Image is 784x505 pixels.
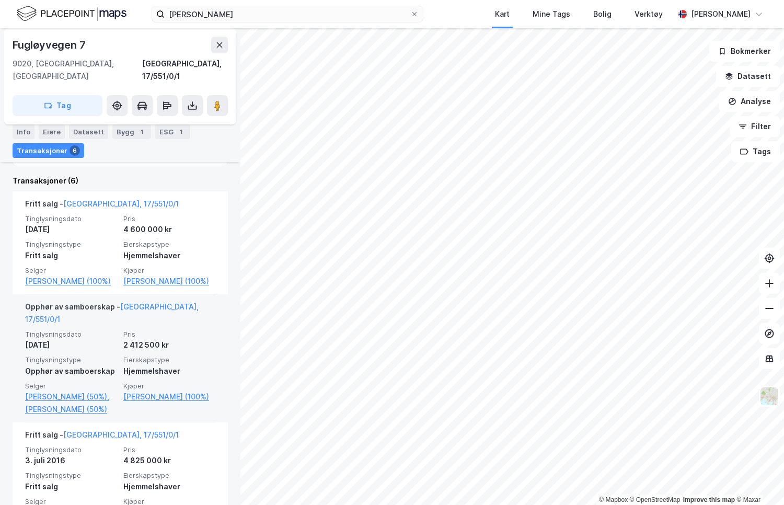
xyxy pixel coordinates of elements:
[25,382,117,391] span: Selger
[25,240,117,249] span: Tinglysningstype
[630,496,681,503] a: OpenStreetMap
[25,275,117,288] a: [PERSON_NAME] (100%)
[13,143,84,158] div: Transaksjoner
[123,365,215,377] div: Hjemmelshaver
[123,391,215,403] a: [PERSON_NAME] (100%)
[25,214,117,223] span: Tinglysningsdato
[13,95,102,116] button: Tag
[123,382,215,391] span: Kjøper
[533,8,570,20] div: Mine Tags
[155,124,190,139] div: ESG
[731,141,780,162] button: Tags
[123,266,215,275] span: Kjøper
[70,145,80,156] div: 6
[13,124,34,139] div: Info
[25,301,215,330] div: Opphør av samboerskap -
[25,223,117,236] div: [DATE]
[39,124,65,139] div: Eiere
[25,339,117,351] div: [DATE]
[635,8,663,20] div: Verktøy
[719,91,780,112] button: Analyse
[25,471,117,480] span: Tinglysningstype
[165,6,410,22] input: Søk på adresse, matrikkel, gårdeiere, leietakere eller personer
[25,249,117,262] div: Fritt salg
[13,37,87,53] div: Fugløyvegen 7
[759,386,779,406] img: Z
[123,275,215,288] a: [PERSON_NAME] (100%)
[25,355,117,364] span: Tinglysningstype
[732,455,784,505] iframe: Chat Widget
[63,430,179,439] a: [GEOGRAPHIC_DATA], 17/551/0/1
[25,429,179,445] div: Fritt salg -
[25,480,117,493] div: Fritt salg
[123,355,215,364] span: Eierskapstype
[123,480,215,493] div: Hjemmelshaver
[17,5,126,23] img: logo.f888ab2527a4732fd821a326f86c7f29.svg
[123,249,215,262] div: Hjemmelshaver
[13,58,142,83] div: 9020, [GEOGRAPHIC_DATA], [GEOGRAPHIC_DATA]
[123,445,215,454] span: Pris
[599,496,628,503] a: Mapbox
[123,330,215,339] span: Pris
[495,8,510,20] div: Kart
[136,127,147,137] div: 1
[25,403,117,416] a: [PERSON_NAME] (50%)
[25,365,117,377] div: Opphør av samboerskap
[63,199,179,208] a: [GEOGRAPHIC_DATA], 17/551/0/1
[683,496,735,503] a: Improve this map
[25,302,199,324] a: [GEOGRAPHIC_DATA], 17/551/0/1
[730,116,780,137] button: Filter
[123,471,215,480] span: Eierskapstype
[25,454,117,467] div: 3. juli 2016
[709,41,780,62] button: Bokmerker
[123,454,215,467] div: 4 825 000 kr
[69,124,108,139] div: Datasett
[25,198,179,214] div: Fritt salg -
[123,214,215,223] span: Pris
[112,124,151,139] div: Bygg
[593,8,612,20] div: Bolig
[25,445,117,454] span: Tinglysningsdato
[716,66,780,87] button: Datasett
[691,8,751,20] div: [PERSON_NAME]
[123,339,215,351] div: 2 412 500 kr
[25,266,117,275] span: Selger
[123,240,215,249] span: Eierskapstype
[25,391,117,403] a: [PERSON_NAME] (50%),
[13,175,228,187] div: Transaksjoner (6)
[142,58,228,83] div: [GEOGRAPHIC_DATA], 17/551/0/1
[25,330,117,339] span: Tinglysningsdato
[176,127,186,137] div: 1
[732,455,784,505] div: Kontrollprogram for chat
[123,223,215,236] div: 4 600 000 kr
